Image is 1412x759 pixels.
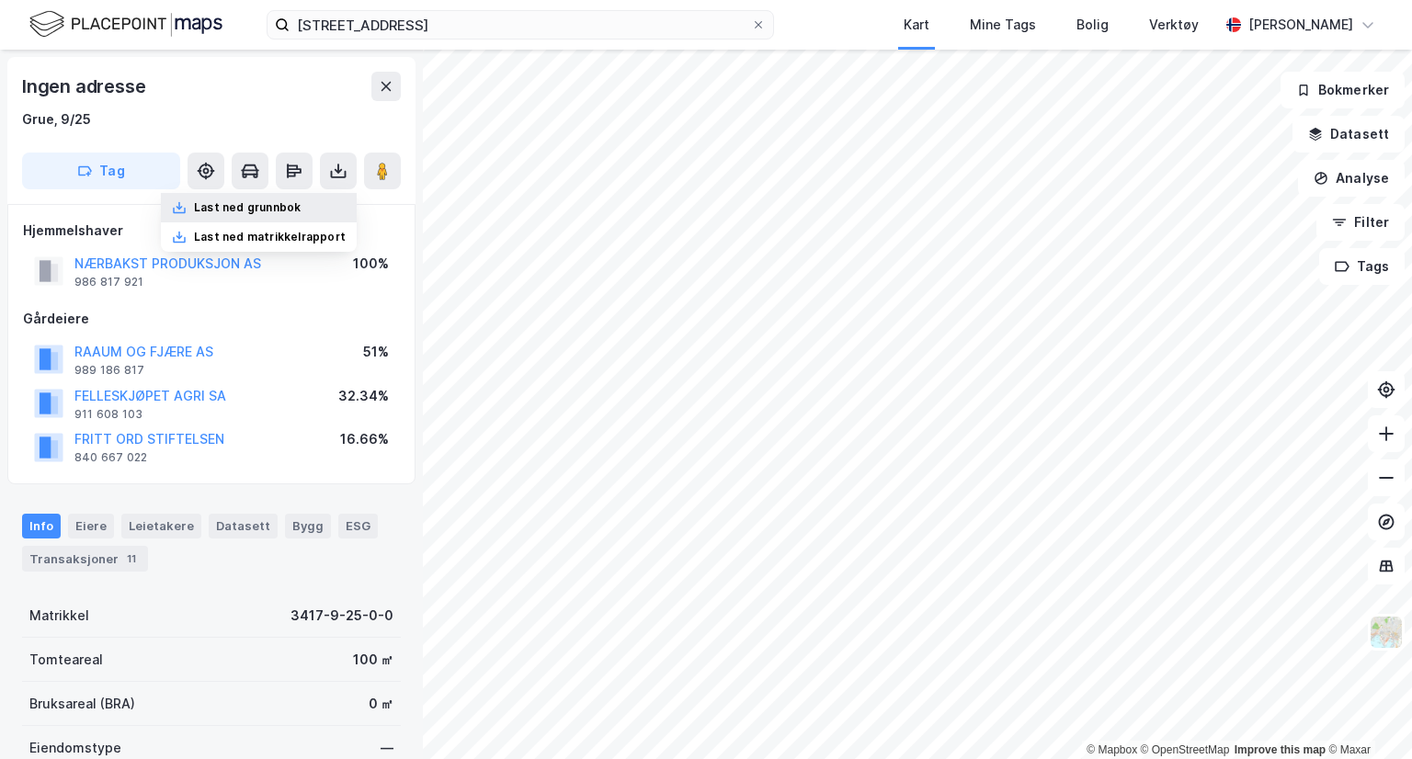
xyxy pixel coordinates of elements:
[1248,14,1353,36] div: [PERSON_NAME]
[29,605,89,627] div: Matrikkel
[353,649,393,671] div: 100 ㎡
[904,14,929,36] div: Kart
[1076,14,1109,36] div: Bolig
[363,341,389,363] div: 51%
[970,14,1036,36] div: Mine Tags
[1320,671,1412,759] iframe: Chat Widget
[1235,743,1326,756] a: Improve this map
[194,230,346,244] div: Last ned matrikkelrapport
[29,737,121,759] div: Eiendomstype
[338,514,378,538] div: ESG
[74,407,142,422] div: 911 608 103
[29,8,222,40] img: logo.f888ab2527a4732fd821a326f86c7f29.svg
[1292,116,1405,153] button: Datasett
[338,385,389,407] div: 32.34%
[22,72,149,101] div: Ingen adresse
[290,605,393,627] div: 3417-9-25-0-0
[1316,204,1405,241] button: Filter
[22,514,61,538] div: Info
[1320,671,1412,759] div: Kontrollprogram for chat
[29,649,103,671] div: Tomteareal
[1369,615,1404,650] img: Z
[340,428,389,450] div: 16.66%
[122,549,141,568] div: 11
[1281,72,1405,108] button: Bokmerker
[285,514,331,538] div: Bygg
[290,11,751,39] input: Søk på adresse, matrikkel, gårdeiere, leietakere eller personer
[23,220,400,242] div: Hjemmelshaver
[68,514,114,538] div: Eiere
[194,200,301,215] div: Last ned grunnbok
[22,546,148,572] div: Transaksjoner
[381,737,393,759] div: —
[1087,743,1137,756] a: Mapbox
[23,308,400,330] div: Gårdeiere
[369,693,393,715] div: 0 ㎡
[1319,248,1405,285] button: Tags
[121,514,201,538] div: Leietakere
[353,253,389,275] div: 100%
[1149,14,1199,36] div: Verktøy
[74,450,147,465] div: 840 667 022
[1141,743,1230,756] a: OpenStreetMap
[22,153,180,189] button: Tag
[1298,160,1405,197] button: Analyse
[74,275,143,289] div: 986 817 921
[22,108,91,130] div: Grue, 9/25
[209,514,278,538] div: Datasett
[74,363,144,378] div: 989 186 817
[29,693,135,715] div: Bruksareal (BRA)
